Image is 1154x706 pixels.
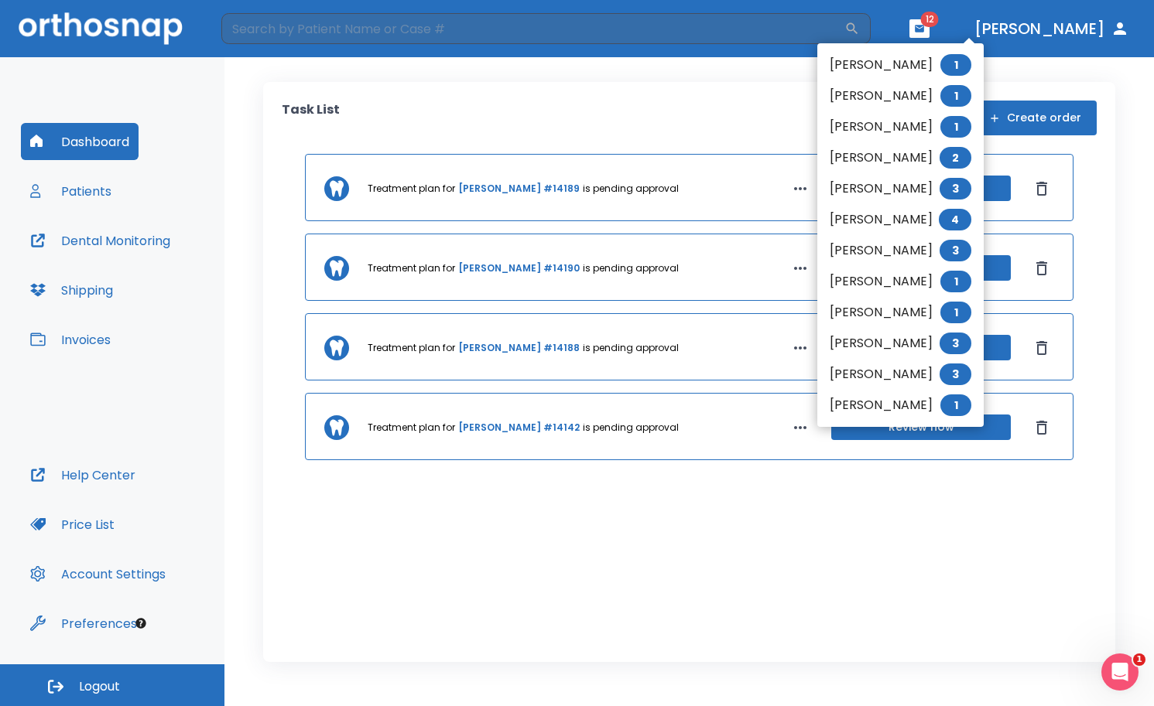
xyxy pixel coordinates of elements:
span: 3 [940,363,971,385]
span: 3 [940,240,971,261]
li: [PERSON_NAME] [817,49,984,80]
iframe: Intercom live chat [1101,653,1139,691]
li: [PERSON_NAME] [817,235,984,266]
li: [PERSON_NAME] [817,173,984,204]
span: 3 [940,333,971,354]
span: 1 [940,271,971,292]
span: 1 [940,54,971,76]
span: 2 [940,147,971,169]
li: [PERSON_NAME] [817,297,984,328]
span: 1 [940,302,971,323]
li: [PERSON_NAME] [817,80,984,111]
li: [PERSON_NAME] [817,142,984,173]
span: 3 [940,178,971,200]
span: 4 [939,209,971,230]
li: [PERSON_NAME] [817,359,984,390]
li: [PERSON_NAME] [817,204,984,235]
span: 1 [940,85,971,107]
li: [PERSON_NAME] [817,266,984,297]
span: 1 [940,394,971,416]
span: 1 [940,116,971,138]
span: 1 [1133,653,1145,666]
li: [PERSON_NAME] [817,328,984,359]
li: [PERSON_NAME] [817,111,984,142]
li: [PERSON_NAME] [817,390,984,421]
